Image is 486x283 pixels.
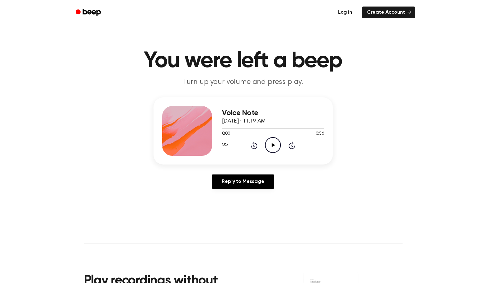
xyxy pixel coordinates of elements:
[222,131,230,137] span: 0:00
[332,5,358,20] a: Log in
[71,7,106,19] a: Beep
[222,139,228,150] button: 1.0x
[212,174,274,189] a: Reply to Message
[84,50,403,72] h1: You were left a beep
[362,7,415,18] a: Create Account
[222,109,324,117] h3: Voice Note
[124,77,363,87] p: Turn up your volume and press play.
[316,131,324,137] span: 0:56
[222,118,266,124] span: [DATE] · 11:19 AM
